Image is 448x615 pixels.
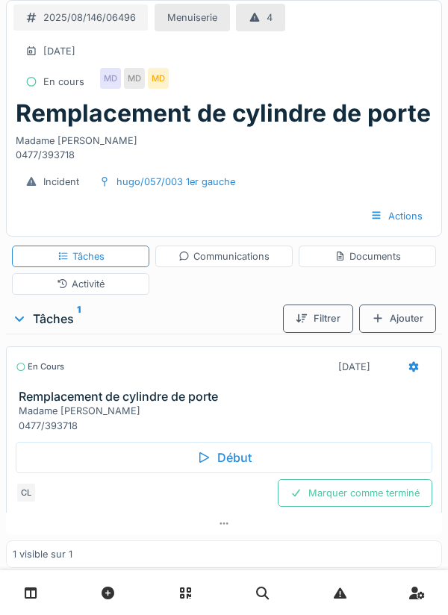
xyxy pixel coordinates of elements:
[283,305,353,332] div: Filtrer
[338,360,370,374] div: [DATE]
[116,175,235,189] div: hugo/057/003 1er gauche
[16,482,37,503] div: CL
[19,404,435,432] div: Madame [PERSON_NAME] 0477/393718
[16,360,64,373] div: En cours
[100,68,121,89] div: MD
[358,202,435,230] div: Actions
[12,310,277,328] div: Tâches
[43,44,75,58] div: [DATE]
[57,277,105,291] div: Activité
[148,68,169,89] div: MD
[16,128,432,162] div: Madame [PERSON_NAME] 0477/393718
[278,479,432,507] div: Marquer comme terminé
[13,547,72,561] div: 1 visible sur 1
[57,249,105,263] div: Tâches
[43,75,84,89] div: En cours
[43,175,79,189] div: Incident
[77,310,81,328] sup: 1
[335,249,401,263] div: Documents
[16,442,432,473] div: Début
[124,68,145,89] div: MD
[178,249,270,263] div: Communications
[167,10,217,25] div: Menuiserie
[19,390,435,404] h3: Remplacement de cylindre de porte
[359,305,436,332] div: Ajouter
[16,99,431,128] h1: Remplacement de cylindre de porte
[43,10,136,25] div: 2025/08/146/06496
[267,10,273,25] div: 4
